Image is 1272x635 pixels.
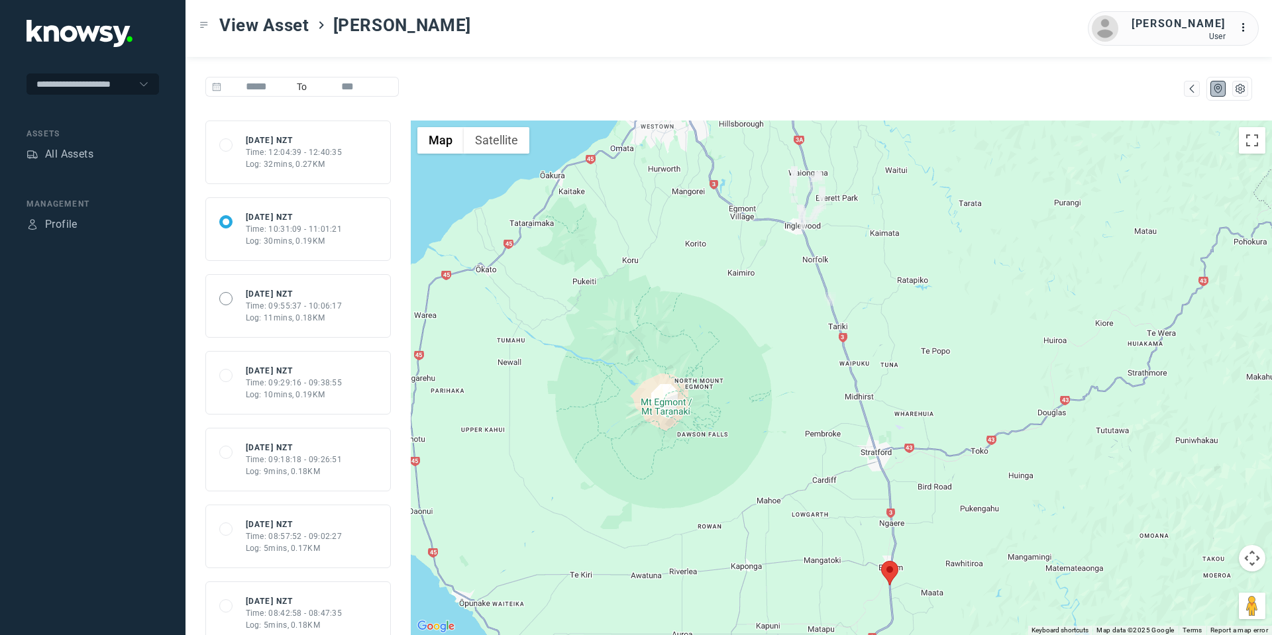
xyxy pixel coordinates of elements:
button: Show satellite imagery [464,127,529,154]
div: [PERSON_NAME] [1132,16,1226,32]
div: : [1239,20,1255,38]
div: Profile [26,219,38,230]
div: Log: 9mins, 0.18KM [246,465,343,477]
div: User [1132,32,1226,41]
div: Time: 09:55:37 - 10:06:17 [246,300,343,312]
div: Profile [45,217,78,232]
tspan: ... [1240,23,1253,32]
div: Log: 30mins, 0.19KM [246,235,343,247]
a: Open this area in Google Maps (opens a new window) [414,618,458,635]
div: Assets [26,128,159,140]
span: To [291,77,313,97]
div: [DATE] NZT [246,365,343,377]
div: [DATE] NZT [246,211,343,223]
div: Time: 08:42:58 - 08:47:35 [246,607,343,619]
div: Time: 09:18:18 - 09:26:51 [246,454,343,465]
button: Keyboard shortcuts [1032,626,1088,635]
div: [DATE] NZT [246,518,343,530]
div: [DATE] NZT [246,288,343,300]
div: Management [26,198,159,210]
button: Toggle fullscreen view [1239,127,1265,154]
a: Report a map error [1210,626,1268,634]
div: Time: 08:57:52 - 09:02:27 [246,530,343,542]
img: Google [414,618,458,635]
div: Log: 10mins, 0.19KM [246,389,343,401]
a: AssetsAll Assets [26,146,93,162]
div: List [1234,83,1246,95]
button: Show street map [417,127,464,154]
div: Toggle Menu [199,21,209,30]
span: Map data ©2025 Google [1096,626,1174,634]
div: Log: 11mins, 0.18KM [246,312,343,324]
span: [PERSON_NAME] [333,13,471,37]
button: Map camera controls [1239,545,1265,571]
img: Application Logo [26,20,132,47]
div: Time: 10:31:09 - 11:01:21 [246,223,343,235]
a: ProfileProfile [26,217,78,232]
div: [DATE] NZT [246,442,343,454]
div: Map [1212,83,1224,95]
div: Time: 12:04:39 - 12:40:35 [246,146,343,158]
div: Log: 5mins, 0.18KM [246,619,343,631]
div: Log: 32mins, 0.27KM [246,158,343,170]
div: [DATE] NZT [246,134,343,146]
img: avatar.png [1092,15,1118,42]
div: Map [1186,83,1198,95]
div: Time: 09:29:16 - 09:38:55 [246,377,343,389]
div: [DATE] NZT [246,595,343,607]
div: Log: 5mins, 0.17KM [246,542,343,554]
div: > [316,20,327,30]
button: Drag Pegman onto the map to open Street View [1239,593,1265,619]
div: : [1239,20,1255,36]
span: View Asset [219,13,309,37]
div: Assets [26,148,38,160]
div: All Assets [45,146,93,162]
a: Terms (opens in new tab) [1183,626,1202,634]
